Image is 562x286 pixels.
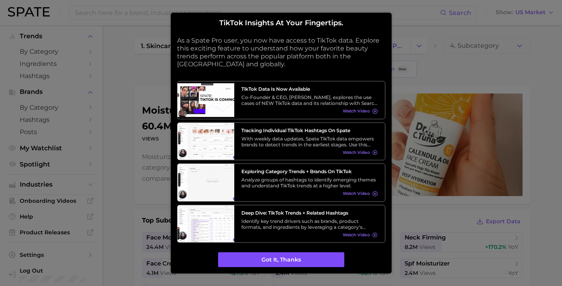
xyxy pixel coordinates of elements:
[177,122,385,161] a: Tracking Individual TikTok Hashtags on SpateWith weekly data updates, Spate TikTok data empowers ...
[241,177,378,189] div: Analyze groups of hashtags to identify emerging themes and understand TikTok trends at a higher l...
[177,205,385,243] a: Deep Dive: TikTok Trends + Related HashtagsIdentify key trend drivers such as brands, product for...
[241,210,378,216] h3: Deep Dive: TikTok Trends + Related Hashtags
[343,150,370,155] span: Watch Video
[177,37,385,68] p: As a Spate Pro user, you now have access to TikTok data. Explore this exciting feature to underst...
[241,86,378,92] h3: TikTok data is now available
[343,109,370,114] span: Watch Video
[241,218,378,230] div: Identify key trend drivers such as brands, product formats, and ingredients by leveraging a categ...
[241,168,378,174] h3: Exploring Category Trends + Brands on TikTok
[241,94,378,106] div: Co-Founder & CEO, [PERSON_NAME], explores the use cases of NEW TikTok data and its relationship w...
[177,19,385,28] h2: TikTok insights at your fingertips.
[343,232,370,237] span: Watch Video
[343,191,370,196] span: Watch Video
[177,163,385,202] a: Exploring Category Trends + Brands on TikTokAnalyze groups of hashtags to identify emerging theme...
[241,136,378,148] div: With weekly data updates, Spate TikTok data empowers brands to detect trends in the earliest stag...
[177,81,385,119] a: TikTok data is now availableCo-Founder & CEO, [PERSON_NAME], explores the use cases of NEW TikTok...
[241,127,378,133] h3: Tracking Individual TikTok Hashtags on Spate
[218,252,344,267] button: Got it, thanks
